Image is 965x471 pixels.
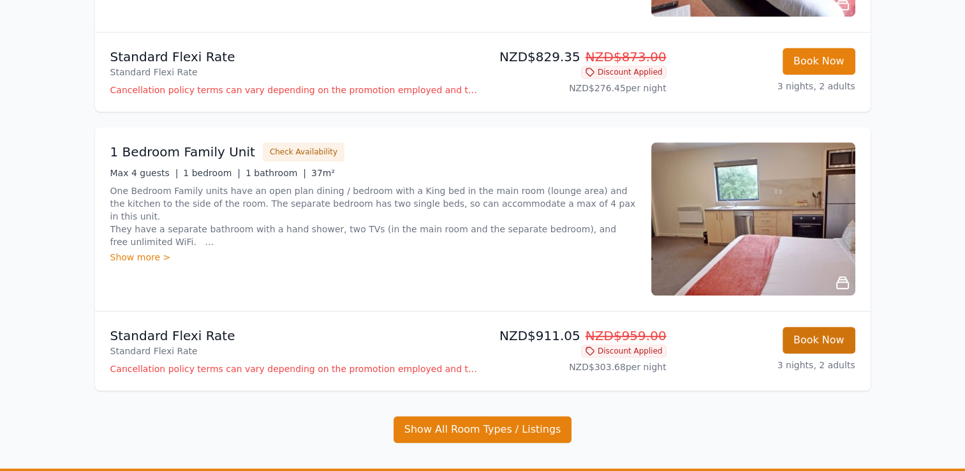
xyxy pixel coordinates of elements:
[110,143,255,161] h3: 1 Bedroom Family Unit
[586,328,667,343] span: NZD$959.00
[488,48,667,66] p: NZD$829.35
[110,184,636,248] p: One Bedroom Family units have an open plan dining / bedroom with a King bed in the main room (lou...
[110,66,478,78] p: Standard Flexi Rate
[677,80,855,93] p: 3 nights, 2 adults
[110,48,478,66] p: Standard Flexi Rate
[183,168,240,178] span: 1 bedroom |
[246,168,306,178] span: 1 bathroom |
[263,142,344,161] button: Check Availability
[110,251,636,264] div: Show more >
[110,168,179,178] span: Max 4 guests |
[783,48,855,75] button: Book Now
[488,327,667,345] p: NZD$911.05
[581,345,667,357] span: Discount Applied
[110,327,478,345] p: Standard Flexi Rate
[110,84,478,96] p: Cancellation policy terms can vary depending on the promotion employed and the time of stay of th...
[110,363,478,375] p: Cancellation policy terms can vary depending on the promotion employed and the time of stay of th...
[783,327,855,354] button: Book Now
[488,361,667,373] p: NZD$303.68 per night
[311,168,335,178] span: 37m²
[581,66,667,78] span: Discount Applied
[488,82,667,94] p: NZD$276.45 per night
[677,359,855,371] p: 3 nights, 2 adults
[586,49,667,64] span: NZD$873.00
[394,416,572,443] button: Show All Room Types / Listings
[110,345,478,357] p: Standard Flexi Rate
